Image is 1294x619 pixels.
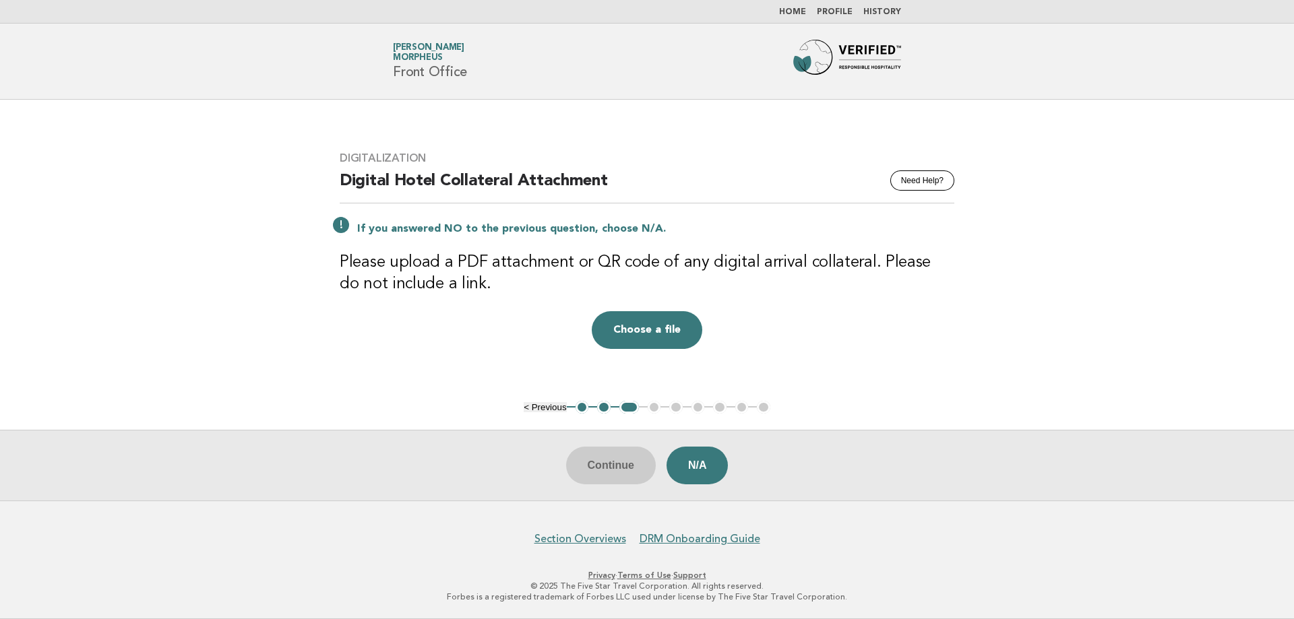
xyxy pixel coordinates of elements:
h1: Front Office [393,44,467,79]
button: 1 [576,401,589,414]
a: DRM Onboarding Guide [640,532,760,546]
h3: Digitalization [340,152,954,165]
button: 3 [619,401,639,414]
a: Support [673,571,706,580]
a: History [863,8,901,16]
a: [PERSON_NAME]Morpheus [393,43,464,62]
button: < Previous [524,402,566,412]
p: If you answered NO to the previous question, choose N/A. [357,222,954,236]
button: N/A [667,447,729,484]
p: · · [235,570,1059,581]
span: Morpheus [393,54,443,63]
a: Home [779,8,806,16]
p: Forbes is a registered trademark of Forbes LLC used under license by The Five Star Travel Corpora... [235,591,1059,602]
button: Need Help? [890,170,954,191]
a: Profile [817,8,853,16]
button: 2 [597,401,611,414]
p: © 2025 The Five Star Travel Corporation. All rights reserved. [235,581,1059,591]
h2: Digital Hotel Collateral Attachment [340,170,954,203]
h3: Please upload a PDF attachment or QR code of any digital arrival collateral. Please do not includ... [340,252,954,295]
a: Section Overviews [534,532,626,546]
a: Terms of Use [617,571,671,580]
img: Forbes Travel Guide [793,40,901,83]
a: Privacy [588,571,615,580]
button: Choose a file [592,311,702,349]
